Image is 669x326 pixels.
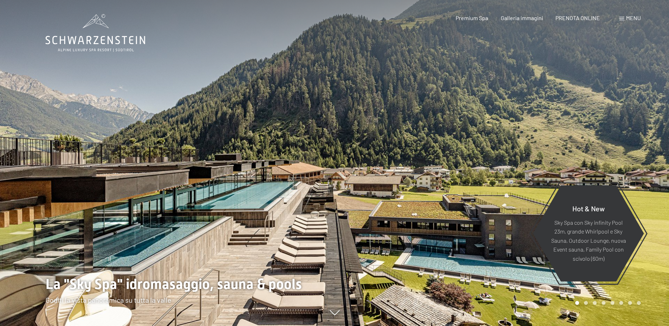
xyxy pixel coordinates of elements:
span: Hot & New [572,204,605,212]
div: Carousel Page 4 [602,301,606,305]
div: Carousel Page 1 (Current Slide) [575,301,579,305]
a: PRENOTA ONLINE [555,14,600,21]
p: Sky Spa con Sky infinity Pool 23m, grande Whirlpool e Sky Sauna, Outdoor Lounge, nuova Event saun... [550,218,627,263]
div: Carousel Page 8 [637,301,641,305]
div: Carousel Pagination [573,301,641,305]
div: Carousel Page 7 [628,301,632,305]
div: Carousel Page 2 [584,301,588,305]
span: Menu [626,14,641,21]
div: Carousel Page 3 [593,301,597,305]
div: Carousel Page 6 [619,301,623,305]
a: Galleria immagini [501,14,543,21]
div: Carousel Page 5 [610,301,614,305]
a: Premium Spa [456,14,488,21]
a: Hot & New Sky Spa con Sky infinity Pool 23m, grande Whirlpool e Sky Sauna, Outdoor Lounge, nuova ... [533,185,644,282]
